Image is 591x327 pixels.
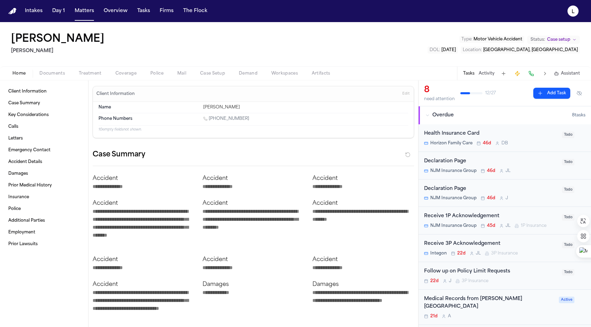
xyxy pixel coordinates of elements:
[432,112,454,119] span: Overdue
[22,5,45,17] button: Intakes
[441,48,456,52] span: [DATE]
[6,145,83,156] a: Emergency Contact
[562,269,574,276] span: Todo
[487,168,495,174] span: 46d
[430,48,440,52] span: DOL :
[430,223,477,229] span: NJM Insurance Group
[11,33,104,46] button: Edit matter name
[513,69,522,78] button: Create Immediate Task
[424,295,555,311] div: Medical Records from [PERSON_NAME][GEOGRAPHIC_DATA]
[203,280,304,289] p: Damages
[457,251,466,256] span: 22d
[8,8,17,15] img: Finch Logo
[562,159,574,165] span: Todo
[448,314,451,319] span: A
[93,280,194,289] p: Accident
[98,127,408,132] p: 10 empty fields not shown.
[39,71,65,76] span: Documents
[424,96,455,102] div: need attention
[312,256,414,264] p: Accident
[463,71,475,76] button: Tasks
[526,69,536,78] button: Make a Call
[93,256,194,264] p: Accident
[312,174,414,183] p: Accident
[561,71,580,76] span: Assistant
[459,36,524,43] button: Edit Type: Motor Vehicle Accident
[424,130,558,138] div: Health Insurance Card
[419,262,591,290] div: Open task: Follow up on Policy Limit Requests
[562,214,574,221] span: Todo
[491,251,518,256] span: 3P Insurance
[6,109,83,121] a: Key Considerations
[400,88,412,99] button: Edit
[93,199,194,208] p: Accident
[79,71,102,76] span: Treatment
[93,149,145,160] h2: Case Summary
[6,192,83,203] a: Insurance
[476,251,481,256] span: J L
[312,199,414,208] p: Accident
[180,5,210,17] button: The Flock
[49,5,68,17] button: Day 1
[134,5,153,17] button: Tasks
[419,207,591,234] div: Open task: Receive 1P Acknowledgement
[419,124,591,152] div: Open task: Health Insurance Card
[559,297,574,303] span: Active
[12,71,26,76] span: Home
[424,240,558,248] div: Receive 3P Acknowledgement
[312,71,330,76] span: Artifacts
[200,71,225,76] span: Case Setup
[6,180,83,191] a: Prior Medical History
[6,86,83,97] a: Client Information
[424,185,558,193] div: Declaration Page
[424,268,558,276] div: Follow up on Policy Limit Requests
[430,195,477,201] span: NJM Insurance Group
[554,71,580,76] button: Assistant
[428,47,458,54] button: Edit DOL: 2025-06-24
[312,280,414,289] p: Damages
[419,152,591,180] div: Open task: Declaration Page
[72,5,97,17] a: Matters
[506,195,508,201] span: J
[150,71,163,76] span: Police
[203,256,304,264] p: Accident
[533,88,570,99] button: Add Task
[203,199,304,208] p: Accident
[424,85,455,96] div: 8
[419,106,591,124] button: Overdue8tasks
[449,278,451,284] span: J
[101,5,130,17] button: Overview
[419,234,591,262] div: Open task: Receive 3P Acknowledgement
[461,47,580,54] button: Edit Location: Clifton, NJ
[501,141,508,146] span: D B
[157,5,176,17] button: Firms
[430,278,439,284] span: 22d
[6,156,83,167] a: Accident Details
[93,174,194,183] p: Accident
[6,133,83,144] a: Letters
[8,8,17,15] a: Home
[462,278,488,284] span: 3P Insurance
[6,215,83,226] a: Additional Parties
[531,37,545,42] span: Status:
[485,90,496,96] span: 12 / 27
[562,186,574,193] span: Todo
[424,157,558,165] div: Declaration Page
[6,227,83,238] a: Employment
[499,69,508,78] button: Add Task
[424,212,558,220] div: Receive 1P Acknowledgement
[463,48,482,52] span: Location :
[11,33,104,46] h1: [PERSON_NAME]
[430,251,447,256] span: Integon
[430,314,438,319] span: 21d
[98,116,132,122] span: Phone Numbers
[527,36,580,44] button: Change status from Case setup
[271,71,298,76] span: Workspaces
[95,91,136,97] h3: Client Information
[6,239,83,250] a: Prior Lawsuits
[483,141,491,146] span: 46d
